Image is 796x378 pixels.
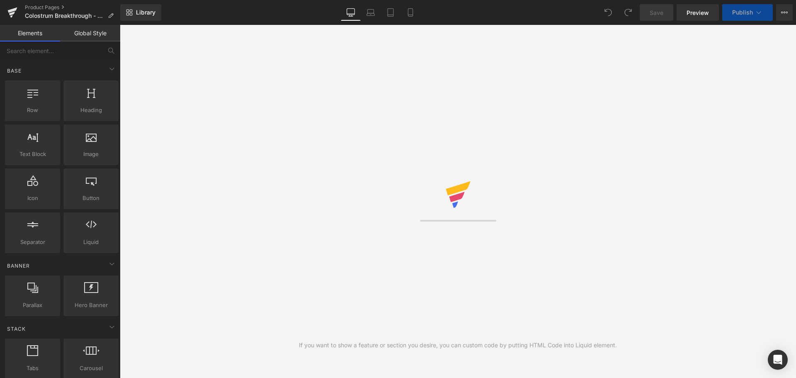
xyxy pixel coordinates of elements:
a: Desktop [341,4,361,21]
span: Button [66,194,116,202]
span: Publish [732,9,753,16]
span: Hero Banner [66,301,116,310]
span: Separator [7,238,58,246]
span: Stack [6,325,27,333]
a: New Library [120,4,161,21]
span: Carousel [66,364,116,373]
span: Liquid [66,238,116,246]
span: Base [6,67,22,75]
span: Library [136,9,155,16]
span: Icon [7,194,58,202]
span: Colostrum Breakthrough - PP [25,12,104,19]
a: Tablet [381,4,400,21]
span: Parallax [7,301,58,310]
span: Text Block [7,150,58,159]
span: Banner [6,262,31,270]
span: Heading [66,106,116,115]
span: Tabs [7,364,58,373]
button: Undo [600,4,616,21]
span: Row [7,106,58,115]
a: Product Pages [25,4,120,11]
button: Redo [620,4,636,21]
a: Laptop [361,4,381,21]
a: Global Style [60,25,120,41]
span: Save [650,8,663,17]
a: Mobile [400,4,420,21]
button: More [776,4,793,21]
span: Preview [687,8,709,17]
a: Preview [677,4,719,21]
div: Open Intercom Messenger [768,350,788,370]
div: If you want to show a feature or section you desire, you can custom code by putting HTML Code int... [299,341,617,350]
span: Image [66,150,116,159]
button: Publish [722,4,773,21]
